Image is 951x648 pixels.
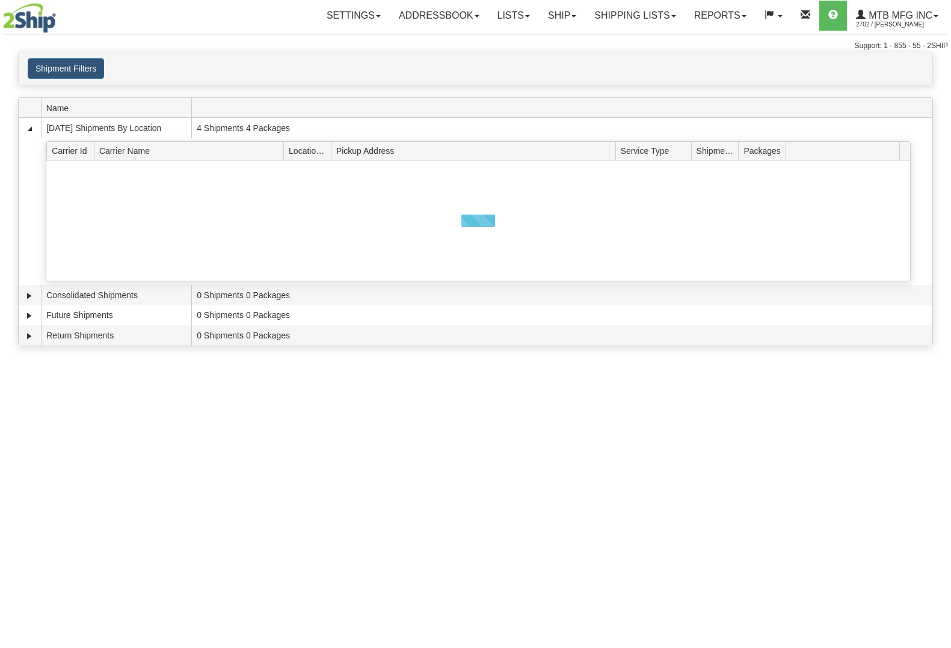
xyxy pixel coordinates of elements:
[28,58,104,79] button: Shipment Filters
[621,141,691,160] span: Service Type
[41,305,191,326] td: Future Shipments
[488,1,539,31] a: Lists
[23,310,35,322] a: Expand
[847,1,947,31] a: MTB MFG INC 2702 / [PERSON_NAME]
[3,41,948,51] div: Support: 1 - 855 - 55 - 2SHIP
[856,19,946,31] span: 2702 / [PERSON_NAME]
[318,1,390,31] a: Settings
[191,325,932,346] td: 0 Shipments 0 Packages
[41,325,191,346] td: Return Shipments
[41,118,191,138] td: [DATE] Shipments By Location
[289,141,331,160] span: Location Id
[191,285,932,305] td: 0 Shipments 0 Packages
[3,3,56,33] img: logo2702.jpg
[191,118,932,138] td: 4 Shipments 4 Packages
[336,141,615,160] span: Pickup Address
[539,1,585,31] a: Ship
[23,123,35,135] a: Collapse
[697,141,739,160] span: Shipments
[585,1,685,31] a: Shipping lists
[685,1,756,31] a: Reports
[41,285,191,305] td: Consolidated Shipments
[99,141,284,160] span: Carrier Name
[23,330,35,342] a: Expand
[191,305,932,326] td: 0 Shipments 0 Packages
[743,141,786,160] span: Packages
[52,141,94,160] span: Carrier Id
[866,10,932,20] span: MTB MFG INC
[23,290,35,302] a: Expand
[390,1,488,31] a: Addressbook
[46,99,191,117] span: Name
